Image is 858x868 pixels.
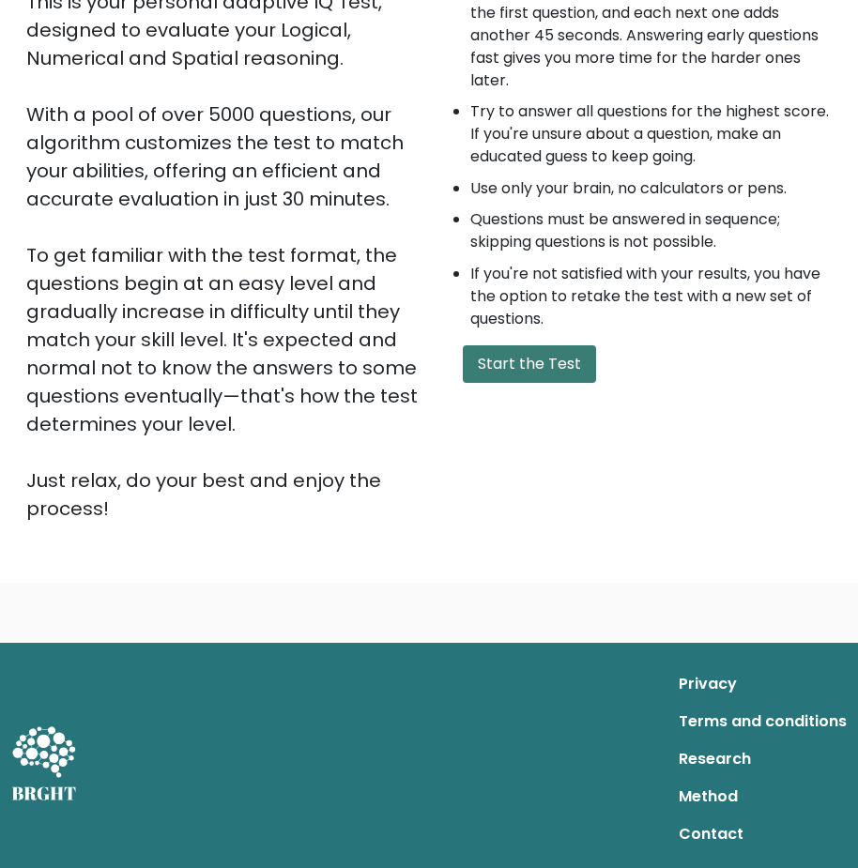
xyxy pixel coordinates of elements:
a: Privacy [679,665,847,703]
li: Questions must be answered in sequence; skipping questions is not possible. [470,208,832,253]
li: Use only your brain, no calculators or pens. [470,177,832,200]
a: Research [679,740,847,778]
a: Contact [679,815,847,853]
button: Start the Test [463,345,596,383]
li: Try to answer all questions for the highest score. If you're unsure about a question, make an edu... [470,100,832,168]
li: If you're not satisfied with your results, you have the option to retake the test with a new set ... [470,263,832,330]
a: Method [679,778,847,815]
a: Terms and conditions [679,703,847,740]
